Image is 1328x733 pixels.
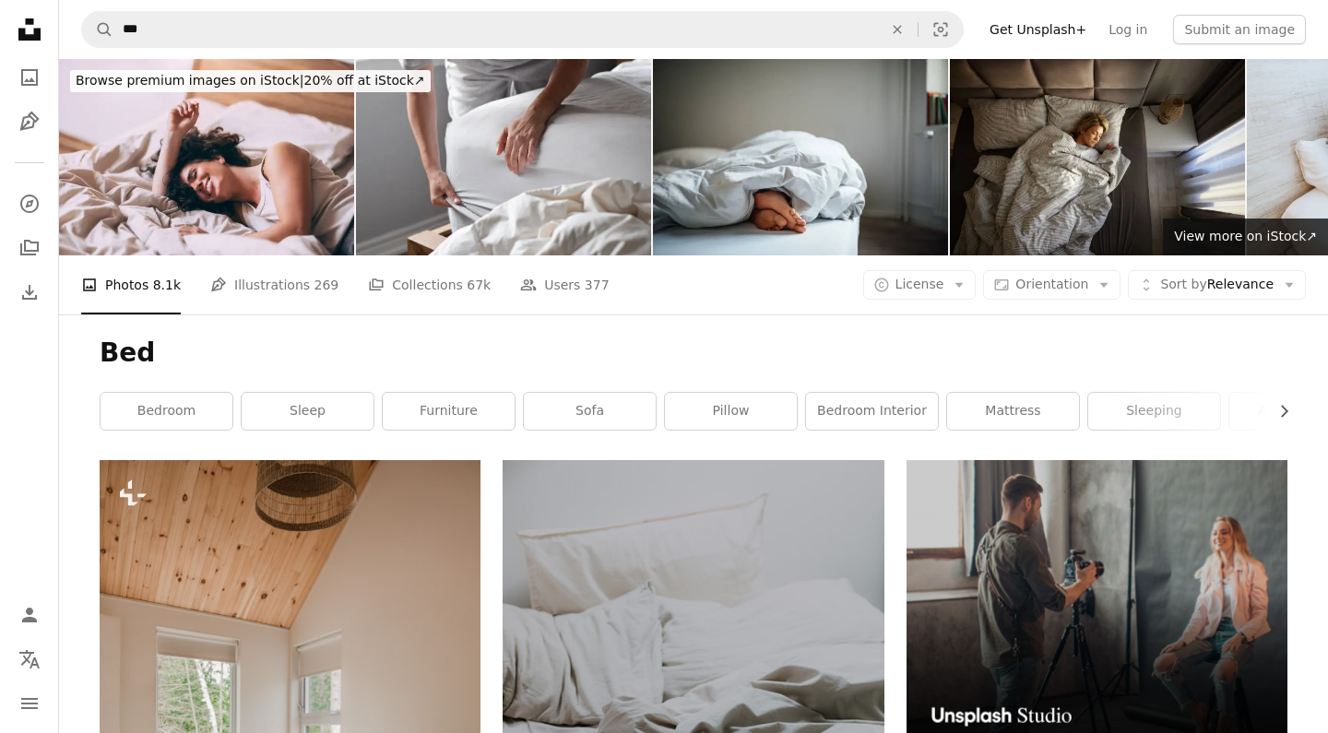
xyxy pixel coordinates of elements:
span: 67k [467,275,491,295]
img: Low section of young woman sleeping in bed [653,59,948,255]
a: Collections [11,230,48,266]
h1: Bed [100,337,1287,370]
a: Illustrations 269 [210,255,338,314]
span: Browse premium images on iStock | [76,73,303,88]
form: Find visuals sitewide [81,11,964,48]
a: View more on iStock↗ [1163,219,1328,255]
a: pillow [665,393,797,430]
button: scroll list to the right [1267,393,1287,430]
a: sofa [524,393,656,430]
a: furniture [383,393,515,430]
a: sleep [242,393,373,430]
button: Clear [877,12,918,47]
button: Visual search [919,12,963,47]
button: Orientation [983,270,1120,300]
a: Download History [11,274,48,311]
span: 20% off at iStock ↗ [76,73,425,88]
a: Illustrations [11,103,48,140]
a: Users 377 [520,255,609,314]
button: Sort byRelevance [1128,270,1306,300]
a: Get Unsplash+ [978,15,1097,44]
img: Woman is putting on a fitted sheet on a mattress while making the bed [356,59,651,255]
span: 269 [314,275,339,295]
span: License [895,277,944,291]
span: View more on iStock ↗ [1174,229,1317,243]
a: Collections 67k [368,255,491,314]
a: mattress [947,393,1079,430]
button: Language [11,641,48,678]
button: Search Unsplash [82,12,113,47]
a: Photos [11,59,48,96]
a: Browse premium images on iStock|20% off at iStock↗ [59,59,442,103]
span: Orientation [1015,277,1088,291]
a: sleeping [1088,393,1220,430]
span: 377 [585,275,610,295]
button: Submit an image [1173,15,1306,44]
a: Log in / Sign up [11,597,48,633]
button: License [863,270,977,300]
img: Happy Woman Relaxing Comfortably on Soft Bed in Morning Light [59,59,354,255]
a: Explore [11,185,48,222]
button: Menu [11,685,48,722]
a: Log in [1097,15,1158,44]
img: Above view of serene woman taking a nap in a bed. [950,59,1245,255]
span: Relevance [1160,276,1274,294]
span: Sort by [1160,277,1206,291]
a: bedroom [101,393,232,430]
a: bedroom interior [806,393,938,430]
